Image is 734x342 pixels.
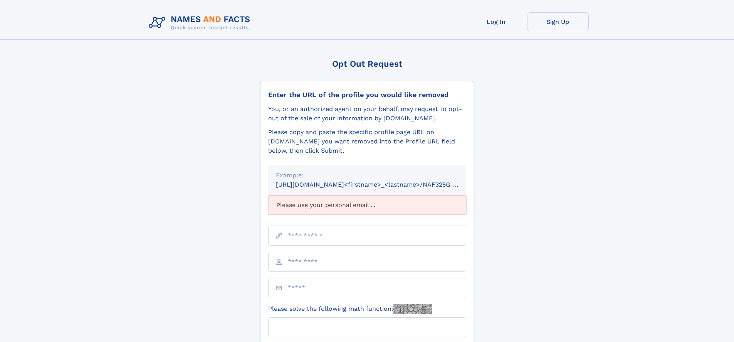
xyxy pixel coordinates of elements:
a: Sign Up [527,12,589,31]
div: Enter the URL of the profile you would like removed [268,91,466,99]
label: Please solve the following math function: [268,304,432,314]
div: Please use your personal email ... [268,195,466,215]
div: Please copy and paste the specific profile page URL on [DOMAIN_NAME] you want removed into the Pr... [268,128,466,155]
img: Logo Names and Facts [146,12,257,33]
div: You, or an authorized agent on your behalf, may request to opt-out of the sale of your informatio... [268,104,466,123]
div: Example: [276,171,459,180]
div: Opt Out Request [260,59,474,69]
small: [URL][DOMAIN_NAME]<firstname>_<lastname>/NAF325G-xxxxxxxx [276,181,481,188]
a: Log In [465,12,527,31]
